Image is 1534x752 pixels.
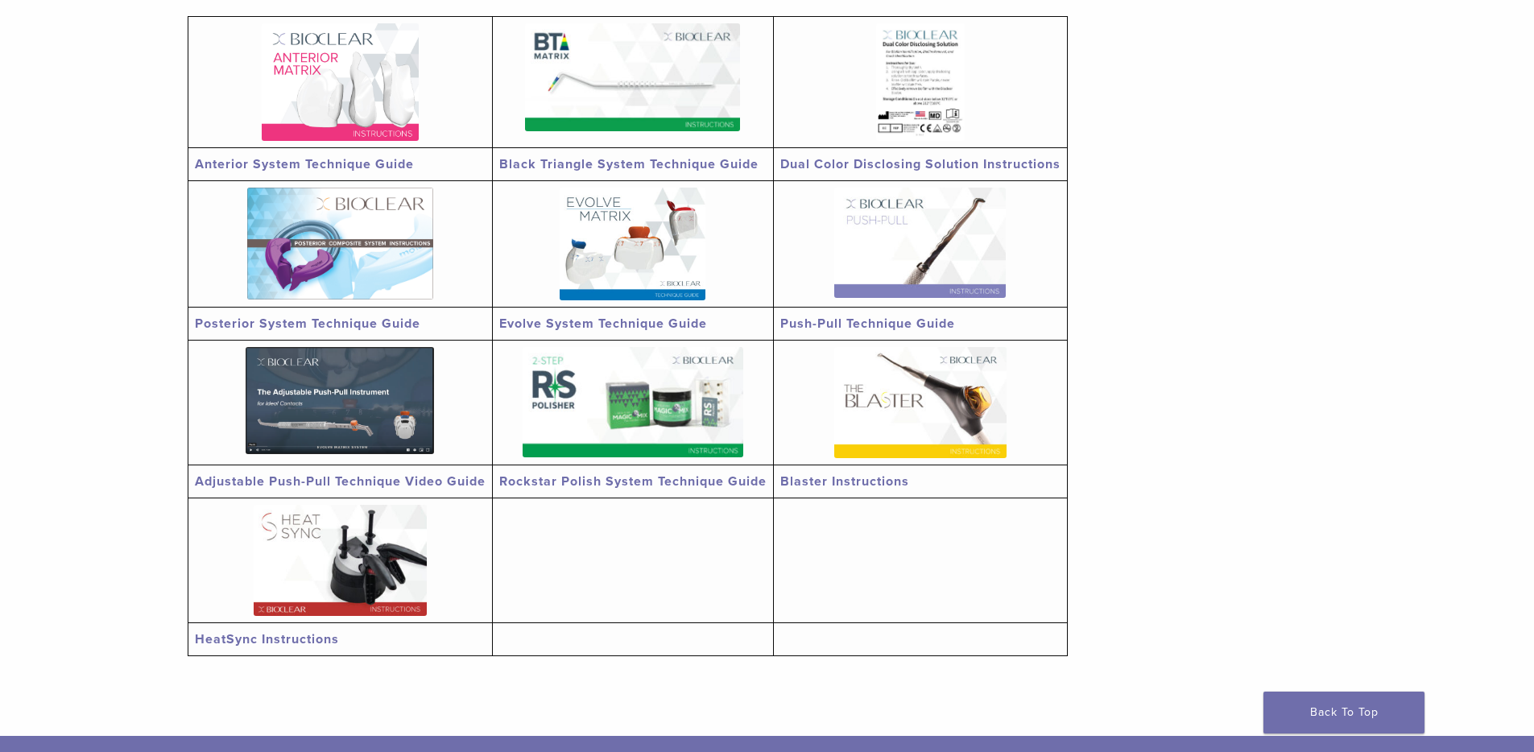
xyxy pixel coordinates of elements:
[499,156,759,172] a: Black Triangle System Technique Guide
[195,631,339,647] a: HeatSync Instructions
[195,316,420,332] a: Posterior System Technique Guide
[1263,692,1424,733] a: Back To Top
[499,316,707,332] a: Evolve System Technique Guide
[195,473,486,490] a: Adjustable Push-Pull Technique Video Guide
[499,473,767,490] a: Rockstar Polish System Technique Guide
[195,156,414,172] a: Anterior System Technique Guide
[780,473,909,490] a: Blaster Instructions
[780,316,955,332] a: Push-Pull Technique Guide
[780,156,1061,172] a: Dual Color Disclosing Solution Instructions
